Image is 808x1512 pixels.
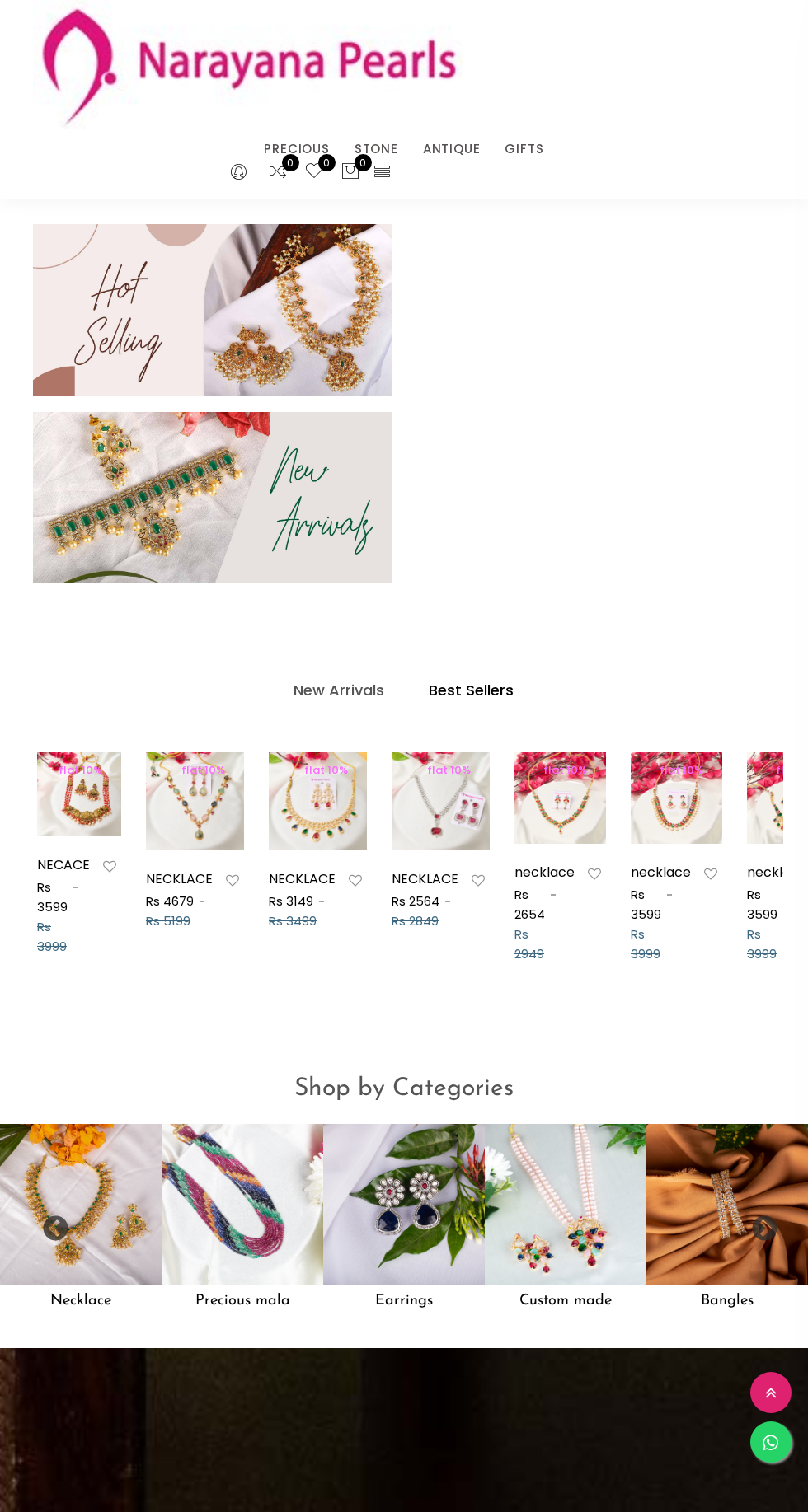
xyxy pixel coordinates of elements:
img: Earrings [323,1124,485,1285]
span: flat 10% [172,762,234,778]
img: Bangles [646,1124,808,1285]
span: Rs 3999 [37,918,67,955]
span: 0 [318,154,336,171]
span: Rs 4679 [146,892,194,910]
span: flat 10% [534,762,596,778]
img: Custom made [485,1124,646,1285]
h5: Bangles [646,1285,808,1317]
span: Rs 3999 [747,925,777,962]
button: Add to wishlist [344,870,367,892]
span: Rs 2654 [514,886,545,923]
a: PRECIOUS [264,137,329,161]
span: Rs 3599 [631,886,661,923]
a: 0 [304,161,324,183]
span: Rs 3599 [37,878,68,915]
span: Rs 2849 [392,912,439,929]
span: Rs 5199 [146,912,190,929]
button: Next [750,1215,767,1232]
button: Add to wishlist [699,864,722,885]
a: NECKLACE [392,869,458,888]
h5: Custom made [485,1285,646,1317]
span: flat 10% [295,762,357,778]
span: Rs 3149 [269,892,313,910]
span: Rs 3499 [269,912,317,929]
a: NECKLACE [146,869,213,888]
button: Add to wishlist [583,864,606,885]
h4: New Arrivals [294,681,385,700]
button: Previous [41,1215,58,1232]
button: Add to wishlist [467,870,490,892]
img: Precious mala [162,1124,323,1285]
a: 0 [268,161,288,183]
h5: Earrings [323,1285,485,1317]
span: flat 10% [49,762,111,778]
a: NECACE [37,855,90,874]
a: necklace [747,863,807,882]
button: Add to wishlist [98,856,121,878]
button: 0 [341,161,360,183]
h4: Best Sellers [430,681,514,700]
a: STONE [355,137,398,161]
a: NECKLACE [269,869,336,888]
a: necklace [514,863,575,882]
button: Add to wishlist [221,870,244,892]
span: Rs 3599 [747,886,777,923]
span: Rs 2949 [514,925,544,962]
span: 0 [355,154,372,171]
a: ANTIQUE [423,137,481,161]
span: Rs 3999 [631,925,660,962]
a: GIFTS [505,137,544,161]
span: Rs 2564 [392,892,439,910]
h5: Precious mala [162,1285,323,1317]
a: necklace [631,863,691,882]
span: flat 10% [651,762,712,778]
span: 0 [282,154,299,171]
span: flat 10% [418,762,480,778]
